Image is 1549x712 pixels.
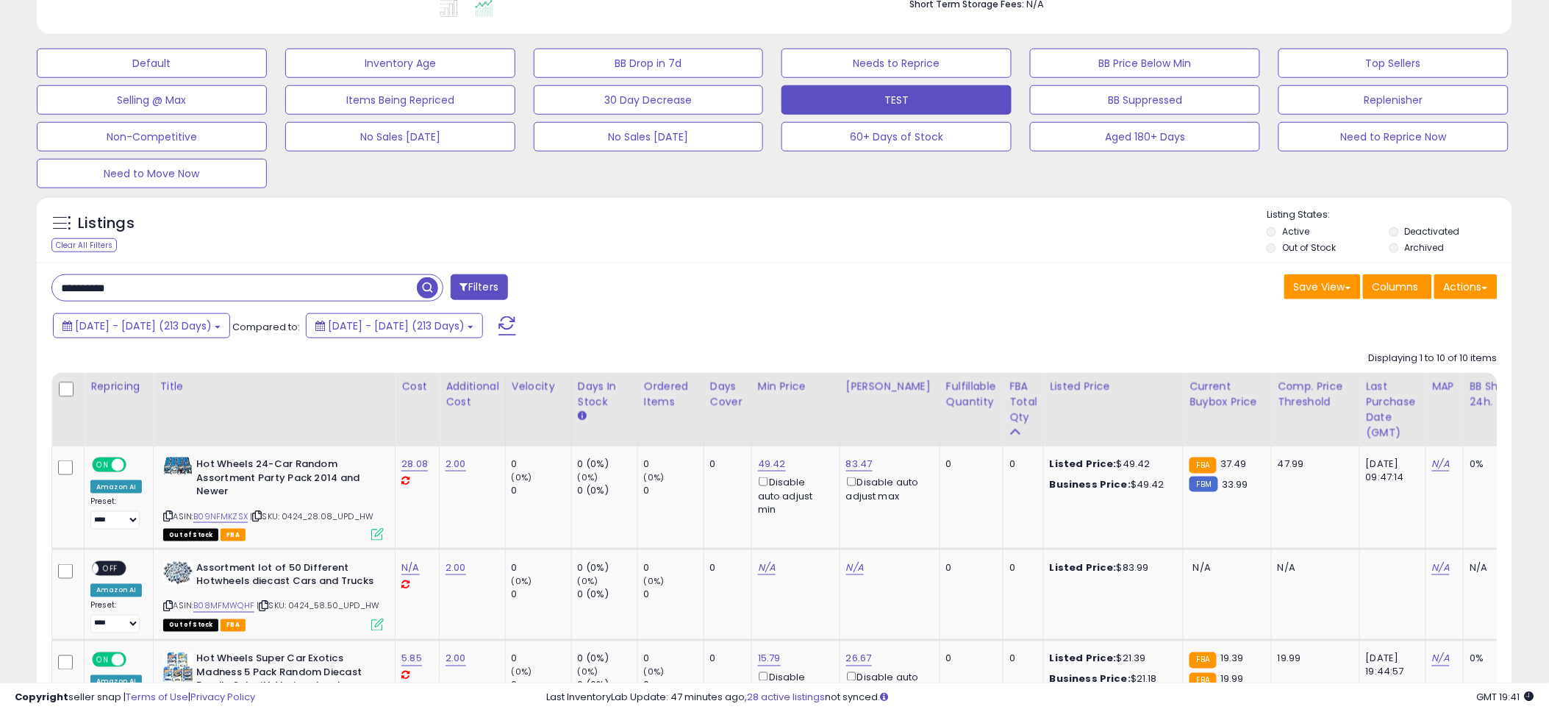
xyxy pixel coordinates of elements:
[1434,274,1498,299] button: Actions
[196,458,375,502] b: Hot Wheels 24-Car Random Assortment Party Pack 2014 and Newer
[37,122,267,152] button: Non-Competitive
[78,213,135,234] h5: Listings
[37,85,267,115] button: Selling @ Max
[250,510,373,522] span: | SKU: 0424_28.08_UPD_HW
[306,313,483,338] button: [DATE] - [DATE] (213 Days)
[37,159,267,188] button: Need to Move Now
[578,484,637,497] div: 0 (0%)
[285,49,515,78] button: Inventory Age
[124,654,148,666] span: OFF
[512,458,571,471] div: 0
[534,122,764,152] button: No Sales [DATE]
[1278,458,1348,471] div: 47.99
[710,561,740,574] div: 0
[90,379,147,394] div: Repricing
[446,652,466,666] a: 2.00
[710,458,740,471] div: 0
[1470,458,1518,471] div: 0%
[163,529,218,541] span: All listings that are currently out of stock and unavailable for purchase on Amazon
[285,122,515,152] button: No Sales [DATE]
[1278,379,1353,410] div: Comp. Price Threshold
[946,379,997,410] div: Fulfillable Quantity
[193,510,248,523] a: B09NFMKZSX
[512,576,532,588] small: (0%)
[946,458,992,471] div: 0
[512,588,571,602] div: 0
[512,379,565,394] div: Velocity
[1220,457,1247,471] span: 37.49
[163,619,218,632] span: All listings that are currently out of stock and unavailable for purchase on Amazon
[1190,652,1217,669] small: FBA
[1222,477,1248,491] span: 33.99
[1050,379,1177,394] div: Listed Price
[1050,652,1117,666] b: Listed Price:
[15,690,68,704] strong: Copyright
[781,49,1012,78] button: Needs to Reprice
[644,484,704,497] div: 0
[1278,85,1509,115] button: Replenisher
[232,320,300,334] span: Compared to:
[15,691,255,705] div: seller snap | |
[401,379,433,394] div: Cost
[401,652,422,666] a: 5.85
[512,666,532,678] small: (0%)
[328,318,465,333] span: [DATE] - [DATE] (213 Days)
[644,576,665,588] small: (0%)
[512,652,571,666] div: 0
[1405,225,1460,238] label: Deactivated
[781,85,1012,115] button: TEST
[578,576,598,588] small: (0%)
[1278,561,1348,574] div: N/A
[126,690,188,704] a: Terms of Use
[90,480,142,494] div: Amazon AI
[1009,652,1032,666] div: 0
[196,561,375,592] b: Assortment lot of 50 Different Hotwheels diecast Cars and Trucks
[534,49,764,78] button: BB Drop in 7d
[846,652,872,666] a: 26.67
[578,471,598,483] small: (0%)
[846,457,873,471] a: 83.47
[946,652,992,666] div: 0
[644,379,698,410] div: Ordered Items
[163,458,193,475] img: 51CyoGJh8uL._SL40_.jpg
[1432,652,1450,666] a: N/A
[1050,478,1172,491] div: $49.42
[758,379,834,394] div: Min Price
[1477,690,1534,704] span: 2025-09-8 19:41 GMT
[446,379,499,410] div: Additional Cost
[90,496,142,530] div: Preset:
[1190,379,1265,410] div: Current Buybox Price
[1009,458,1032,471] div: 0
[644,652,704,666] div: 0
[758,474,829,516] div: Disable auto adjust min
[401,457,428,471] a: 28.08
[257,600,379,612] span: | SKU: 0424_58.50_UPD_HW
[512,484,571,497] div: 0
[163,561,384,630] div: ASIN:
[946,561,992,574] div: 0
[578,666,598,678] small: (0%)
[93,459,112,471] span: ON
[578,410,587,423] small: Days In Stock.
[1009,379,1037,425] div: FBA Total Qty
[1278,122,1509,152] button: Need to Reprice Now
[1432,560,1450,575] a: N/A
[1220,652,1244,666] span: 19.39
[1050,561,1172,574] div: $83.99
[1363,274,1432,299] button: Columns
[1282,225,1309,238] label: Active
[1190,458,1217,474] small: FBA
[1366,458,1414,484] div: [DATE] 09:47:14
[1050,560,1117,574] b: Listed Price:
[1369,352,1498,366] div: Displaying 1 to 10 of 10 items
[401,560,419,575] a: N/A
[1030,85,1260,115] button: BB Suppressed
[1050,458,1172,471] div: $49.42
[846,379,934,394] div: [PERSON_NAME]
[1050,477,1131,491] b: Business Price:
[1278,652,1348,666] div: 19.99
[1193,560,1211,574] span: N/A
[1470,561,1518,574] div: N/A
[51,238,117,252] div: Clear All Filters
[846,474,929,503] div: Disable auto adjust max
